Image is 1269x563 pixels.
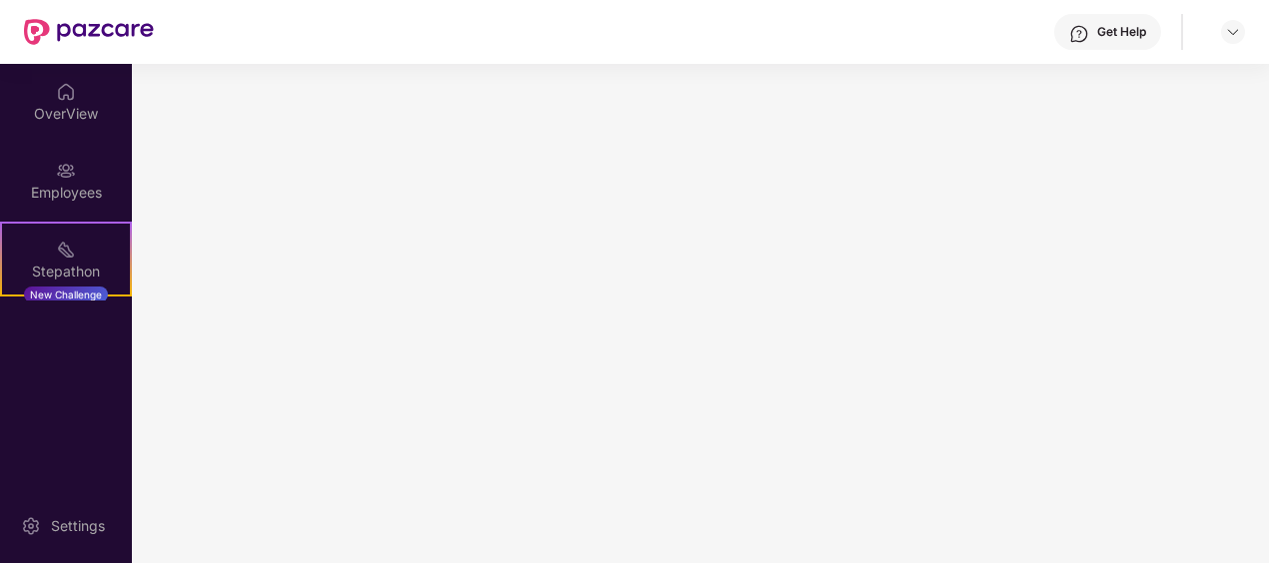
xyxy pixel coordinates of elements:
[1225,24,1241,40] img: svg+xml;base64,PHN2ZyBpZD0iRHJvcGRvd24tMzJ4MzIiIHhtbG5zPSJodHRwOi8vd3d3LnczLm9yZy8yMDAwL3N2ZyIgd2...
[56,161,76,181] img: svg+xml;base64,PHN2ZyBpZD0iRW1wbG95ZWVzIiB4bWxucz0iaHR0cDovL3d3dy53My5vcmcvMjAwMC9zdmciIHdpZHRoPS...
[56,82,76,102] img: svg+xml;base64,PHN2ZyBpZD0iSG9tZSIgeG1sbnM9Imh0dHA6Ly93d3cudzMub3JnLzIwMDAvc3ZnIiB3aWR0aD0iMjAiIG...
[24,19,154,45] img: New Pazcare Logo
[56,240,76,260] img: svg+xml;base64,PHN2ZyB4bWxucz0iaHR0cDovL3d3dy53My5vcmcvMjAwMC9zdmciIHdpZHRoPSIyMSIgaGVpZ2h0PSIyMC...
[2,262,130,281] div: Stepathon
[1069,24,1089,44] img: svg+xml;base64,PHN2ZyBpZD0iSGVscC0zMngzMiIgeG1sbnM9Imh0dHA6Ly93d3cudzMub3JnLzIwMDAvc3ZnIiB3aWR0aD...
[24,286,108,302] div: New Challenge
[21,516,41,536] img: svg+xml;base64,PHN2ZyBpZD0iU2V0dGluZy0yMHgyMCIgeG1sbnM9Imh0dHA6Ly93d3cudzMub3JnLzIwMDAvc3ZnIiB3aW...
[45,516,111,536] div: Settings
[1097,24,1146,40] div: Get Help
